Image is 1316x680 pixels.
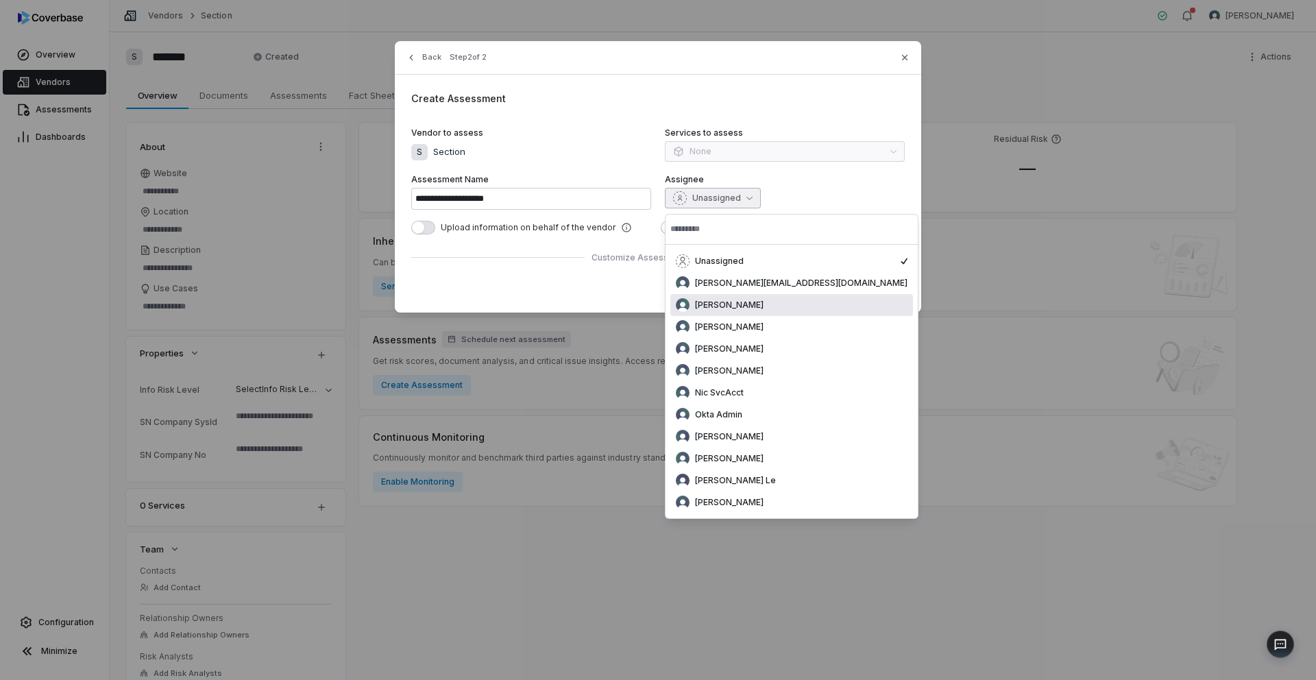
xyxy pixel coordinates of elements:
[665,174,905,185] label: Assignee
[441,222,616,233] span: Upload information on behalf of the vendor
[450,52,487,62] span: Step 2 of 2
[411,93,506,104] span: Create Assessment
[695,409,742,420] span: Okta Admin
[676,474,690,487] img: Thuy Le avatar
[695,497,764,508] span: [PERSON_NAME]
[428,145,465,159] p: Section
[676,496,690,509] img: Tomo Majima avatar
[411,127,483,138] span: Vendor to assess
[676,408,690,422] img: Okta Admin avatar
[676,342,690,356] img: Christina Chen avatar
[695,300,764,311] span: [PERSON_NAME]
[695,365,764,376] span: [PERSON_NAME]
[676,364,690,378] img: Emmet Murray avatar
[695,278,907,289] span: [PERSON_NAME][EMAIL_ADDRESS][DOMAIN_NAME]
[676,298,690,312] img: Adeola Ajiginni avatar
[411,174,651,185] label: Assessment Name
[676,320,690,334] img: Alan Mac Kenna avatar
[676,276,690,290] img: null null avatar
[695,387,744,398] span: Nic SvcAcct
[592,252,724,263] button: Customize Assessment Plan
[695,321,764,332] span: [PERSON_NAME]
[695,431,764,442] span: [PERSON_NAME]
[676,430,690,444] img: Samuel Folarin avatar
[592,252,708,263] span: Customize Assessment Plan
[695,343,764,354] span: [PERSON_NAME]
[692,193,741,204] span: Unassigned
[676,386,690,400] img: Nic SvcAcct avatar
[676,452,690,465] img: Sayantan Bhattacherjee avatar
[665,127,905,138] label: Services to assess
[695,256,744,267] span: Unassigned
[695,453,764,464] span: [PERSON_NAME]
[670,250,913,513] div: Suggestions
[695,475,776,486] span: [PERSON_NAME] Le
[402,45,446,70] button: Back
